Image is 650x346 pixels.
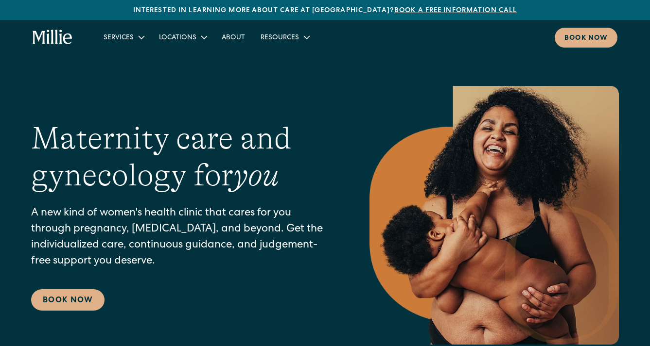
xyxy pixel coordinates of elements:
em: you [233,158,279,193]
a: Book Now [31,289,105,311]
div: Resources [261,33,299,43]
h1: Maternity care and gynecology for [31,120,331,195]
div: Book now [564,33,608,44]
a: home [33,30,72,45]
div: Resources [253,29,316,45]
div: Services [104,33,134,43]
div: Locations [159,33,196,43]
p: A new kind of women's health clinic that cares for you through pregnancy, [MEDICAL_DATA], and bey... [31,206,331,270]
div: Locations [151,29,214,45]
img: Smiling mother with her baby in arms, celebrating body positivity and the nurturing bond of postp... [369,86,619,345]
div: Services [96,29,151,45]
a: Book a free information call [394,7,517,14]
a: Book now [555,28,617,48]
a: About [214,29,253,45]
